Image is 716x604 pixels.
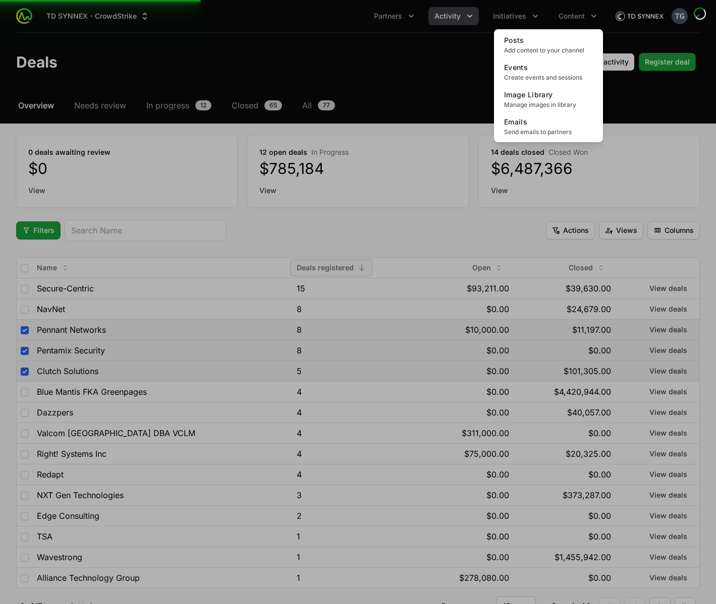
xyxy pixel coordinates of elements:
div: Content menu [553,7,603,25]
span: Emails [504,117,527,126]
span: Manage images in library [504,101,593,109]
span: Add content to your channel [504,46,593,54]
span: Posts [504,36,524,44]
div: Main navigation [32,7,603,25]
span: Events [504,63,528,72]
span: Create events and sessions [504,74,593,82]
span: Send emails to partners [504,128,593,136]
span: Image Library [504,90,553,99]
